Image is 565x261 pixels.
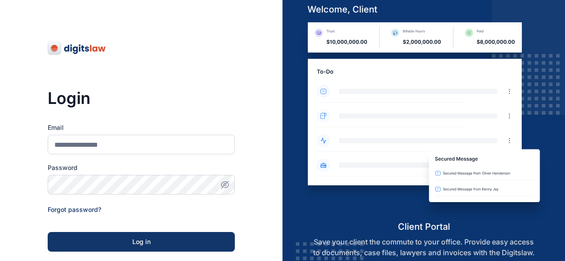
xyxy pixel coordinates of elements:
[48,163,235,172] label: Password
[300,3,548,16] h5: welcome, client
[48,123,235,132] label: Email
[48,41,106,55] img: digitslaw-logo
[48,206,101,213] a: Forgot password?
[300,220,548,233] h5: client portal
[300,236,548,258] p: Save your client the commute to your office. Provide easy access to documents, case files, lawyer...
[300,22,548,220] img: client-portal
[62,237,221,246] div: Log in
[48,232,235,252] button: Log in
[48,89,235,107] h3: Login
